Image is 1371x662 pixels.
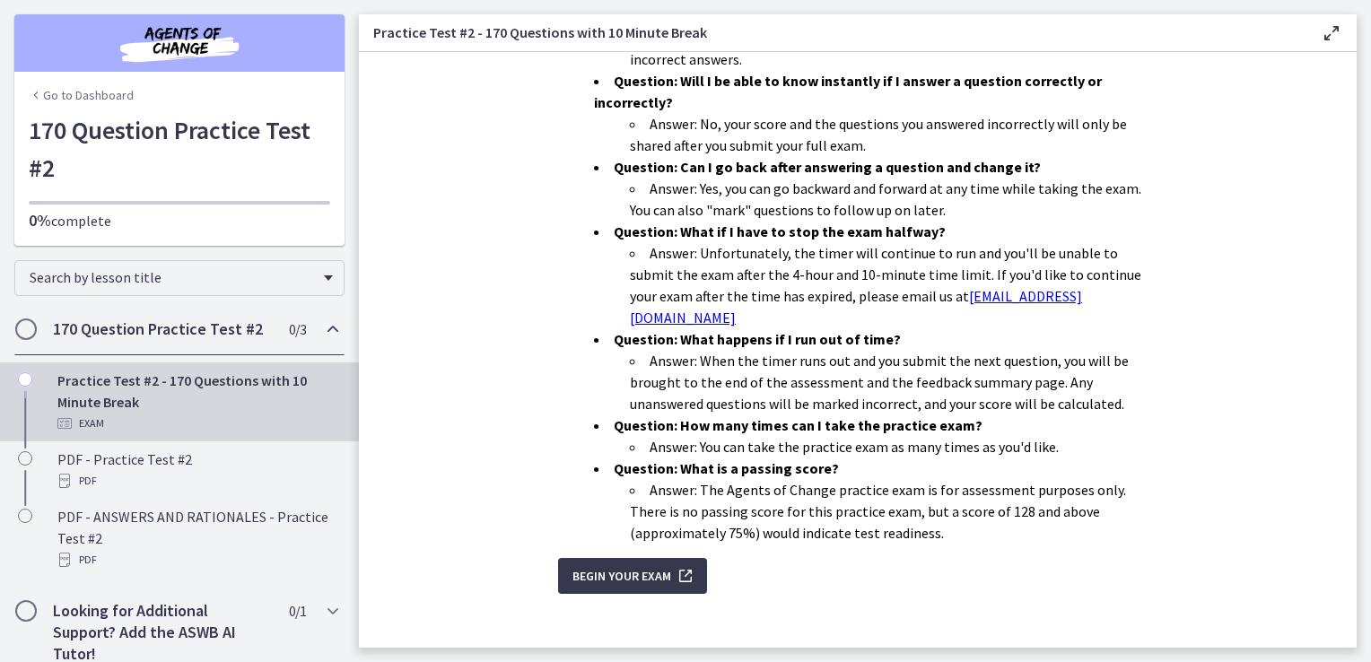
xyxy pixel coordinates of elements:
[558,558,707,594] button: Begin Your Exam
[614,416,982,434] strong: Question: How many times can I take the practice exam?
[57,506,337,571] div: PDF - ANSWERS AND RATIONALES - Practice Test #2
[29,210,330,231] p: complete
[53,318,272,340] h2: 170 Question Practice Test #2
[57,370,337,434] div: Practice Test #2 - 170 Questions with 10 Minute Break
[614,158,1041,176] strong: Question: Can I go back after answering a question and change it?
[614,222,946,240] strong: Question: What if I have to stop the exam halfway?
[630,436,1157,457] li: Answer: You can take the practice exam as many times as you'd like.
[572,565,671,587] span: Begin Your Exam
[630,242,1157,328] li: Answer: Unfortunately, the timer will continue to run and you'll be unable to submit the exam aft...
[630,350,1157,414] li: Answer: When the timer runs out and you submit the next question, you will be brought to the end ...
[630,178,1157,221] li: Answer: Yes, you can go backward and forward at any time while taking the exam. You can also "mar...
[30,268,315,286] span: Search by lesson title
[614,459,839,477] strong: Question: What is a passing score?
[614,330,901,348] strong: Question: What happens if I run out of time?
[29,210,51,231] span: 0%
[57,449,337,492] div: PDF - Practice Test #2
[289,318,306,340] span: 0 / 3
[373,22,1292,43] h3: Practice Test #2 - 170 Questions with 10 Minute Break
[630,479,1157,544] li: Answer: The Agents of Change practice exam is for assessment purposes only. There is no passing s...
[29,111,330,187] h1: 170 Question Practice Test #2
[29,86,134,104] a: Go to Dashboard
[57,470,337,492] div: PDF
[594,72,1102,111] strong: Question: Will I be able to know instantly if I answer a question correctly or incorrectly?
[57,413,337,434] div: Exam
[57,549,337,571] div: PDF
[14,260,345,296] div: Search by lesson title
[72,22,287,65] img: Agents of Change
[289,600,306,622] span: 0 / 1
[630,113,1157,156] li: Answer: No, your score and the questions you answered incorrectly will only be shared after you s...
